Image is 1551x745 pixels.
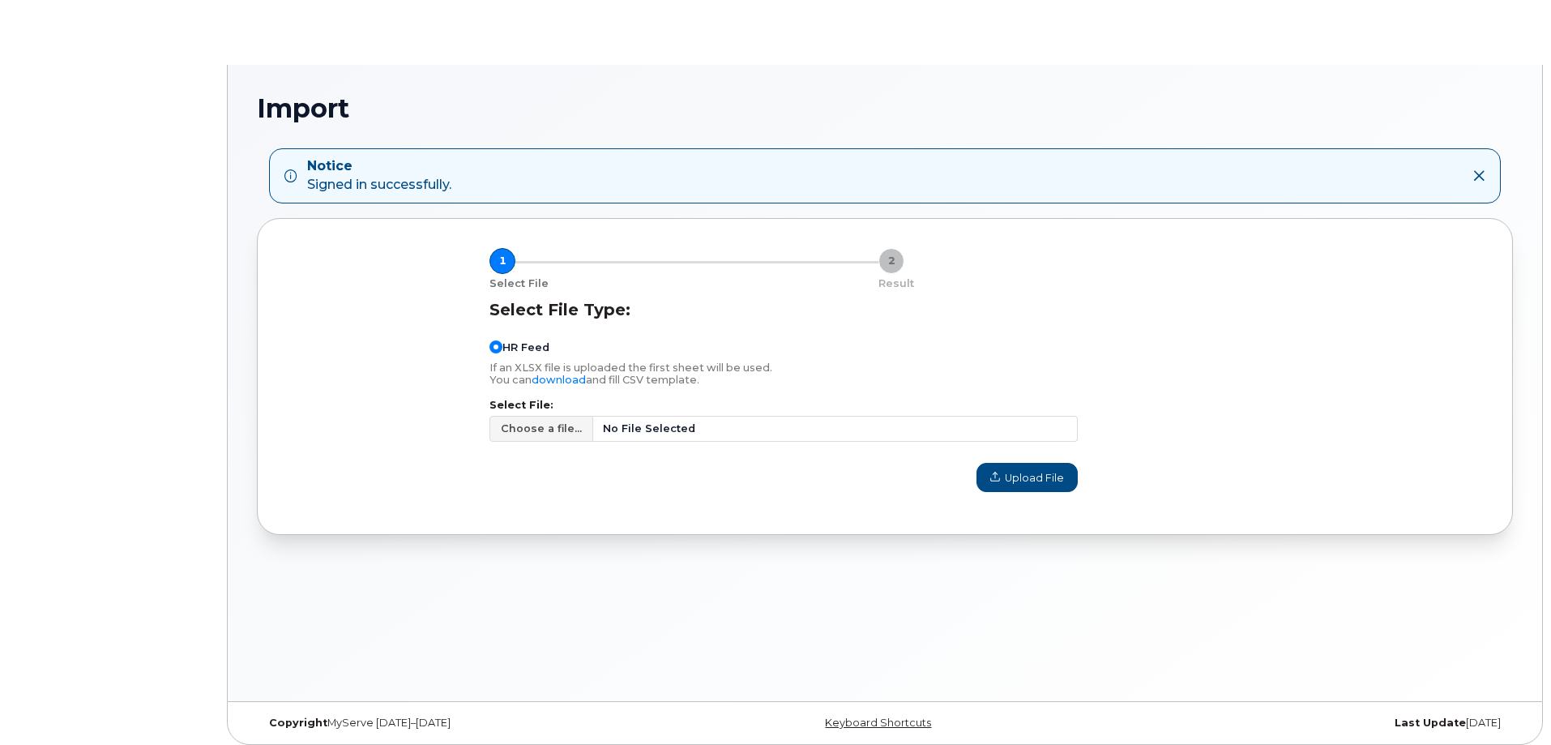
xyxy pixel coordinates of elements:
div: MyServe [DATE]–[DATE] [257,717,676,730]
strong: Last Update [1395,717,1466,729]
div: Signed in successfully. [307,157,451,195]
label: Select File: [489,400,1078,411]
strong: Notice [307,157,451,176]
a: download [532,374,586,386]
a: Keyboard Shortcuts [825,717,931,729]
h1: Import [257,94,1513,122]
div: [DATE] [1094,717,1513,730]
p: Result [878,276,914,291]
button: Upload File [976,463,1078,492]
div: 2 [878,248,904,274]
label: HR Feed [489,340,549,353]
span: Choose a file... [501,421,582,436]
span: Upload File [990,470,1064,486]
span: No File Selected [593,416,1078,442]
label: Select File Type: [489,300,630,319]
input: HR Feed [489,340,502,353]
p: If an XLSX file is uploaded the first sheet will be used. You can and fill CSV template. [489,362,1078,386]
strong: Copyright [269,717,327,729]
